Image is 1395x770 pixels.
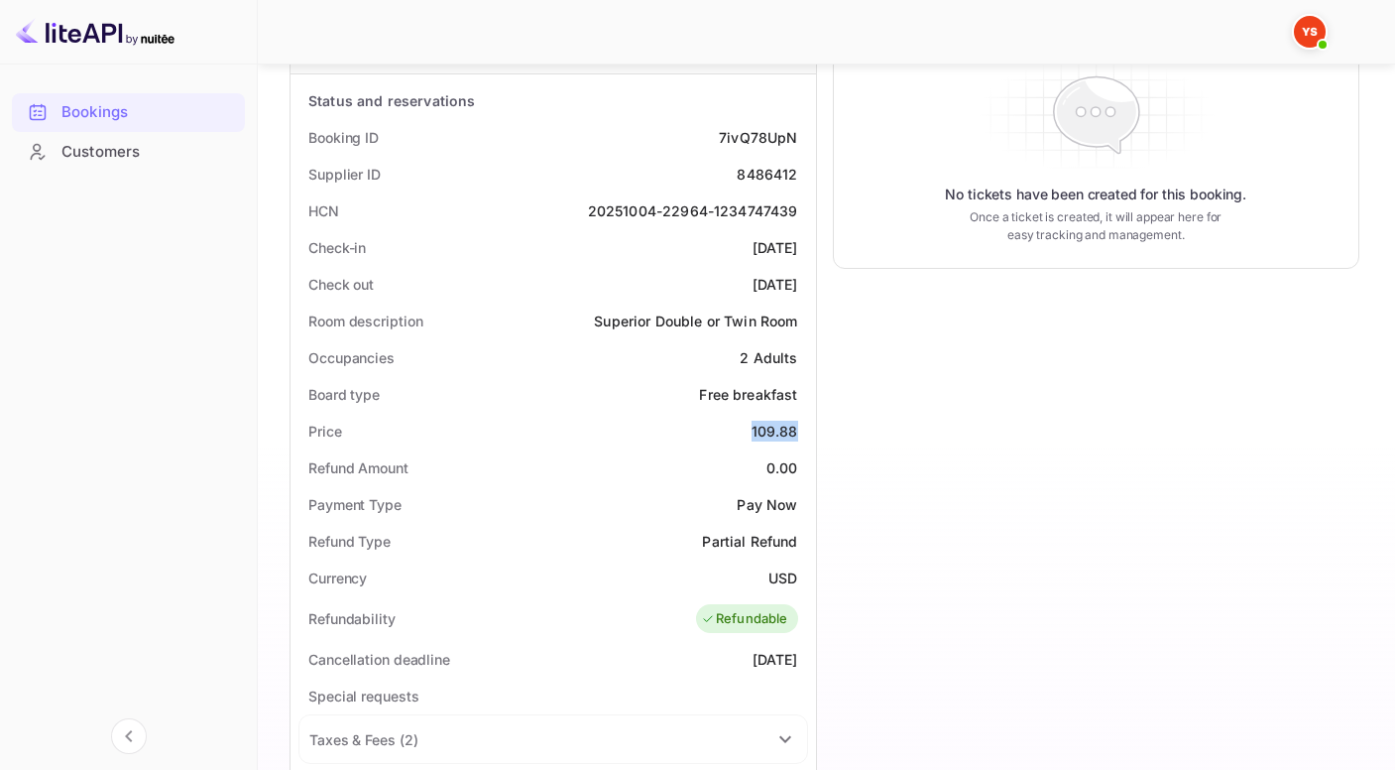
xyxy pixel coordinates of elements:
div: Bookings [61,101,235,124]
a: Customers [12,133,245,170]
div: 2 Adults [740,347,797,368]
p: No tickets have been created for this booking. [945,185,1246,204]
div: Taxes & Fees (2) [299,715,807,763]
div: Refund Amount [308,457,408,478]
img: LiteAPI logo [16,16,174,48]
div: Payment Type [308,494,402,515]
div: Check-in [308,237,366,258]
div: [DATE] [753,274,798,295]
div: HCN [308,200,339,221]
div: 109.88 [752,421,798,442]
div: 0.00 [766,457,798,478]
div: Booking ID [308,127,379,148]
div: Pay Now [737,494,797,515]
div: 7ivQ78UpN [719,127,797,148]
div: Occupancies [308,347,395,368]
div: Cancellation deadline [308,649,450,670]
div: Check out [308,274,374,295]
div: Board type [308,384,380,405]
div: Customers [61,141,235,164]
div: USD [768,568,797,588]
p: Once a ticket is created, it will appear here for easy tracking and management. [956,208,1235,244]
div: Supplier ID [308,164,381,185]
div: Superior Double or Twin Room [594,311,797,331]
div: Status and reservations [308,90,475,111]
div: Refundability [308,608,396,629]
div: [DATE] [753,237,798,258]
div: Refundable [701,609,788,629]
div: Currency [308,568,367,588]
div: 20251004-22964-1234747439 [588,200,798,221]
div: Free breakfast [699,384,797,405]
div: Partial Refund [702,531,797,552]
div: Bookings [12,93,245,132]
button: Collapse navigation [111,718,147,754]
div: Special requests [308,686,418,706]
div: Refund Type [308,531,391,552]
div: Taxes & Fees ( 2 ) [309,729,417,750]
div: Customers [12,133,245,172]
a: Bookings [12,93,245,130]
div: [DATE] [753,649,798,670]
img: Yandex Support [1294,16,1326,48]
div: Room description [308,311,422,331]
div: Price [308,421,342,442]
div: 8486412 [737,164,797,185]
